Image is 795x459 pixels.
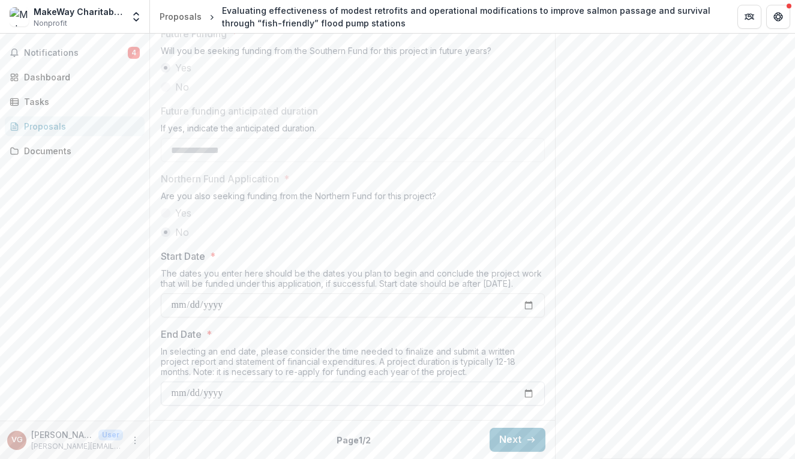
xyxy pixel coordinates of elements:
p: Future funding anticipated duration [161,104,318,118]
button: Get Help [766,5,790,29]
span: 4 [128,47,140,59]
a: Documents [5,141,145,161]
button: Partners [737,5,761,29]
p: Northern Fund Application [161,172,279,186]
nav: breadcrumb [155,2,723,32]
div: Vicki Guzikowski [11,436,23,444]
a: Proposals [5,116,145,136]
div: If yes, indicate the anticipated duration. [161,123,545,138]
p: User [98,430,123,440]
div: Documents [24,145,135,157]
p: [PERSON_NAME][EMAIL_ADDRESS][DOMAIN_NAME] [31,441,123,452]
div: Will you be seeking funding from the Southern Fund for this project in future years? [161,46,545,61]
span: No [175,225,189,239]
span: Notifications [24,48,128,58]
img: MakeWay Charitable Society - Resilient Waters [10,7,29,26]
p: Page 1 / 2 [337,434,371,446]
span: Nonprofit [34,18,67,29]
div: In selecting an end date, please consider the time needed to finalize and submit a written projec... [161,346,545,382]
p: End Date [161,327,202,341]
button: Open entity switcher [128,5,145,29]
div: Dashboard [24,71,135,83]
div: The dates you enter here should be the dates you plan to begin and conclude the project work that... [161,268,545,293]
span: Yes [175,206,191,220]
a: Proposals [155,8,206,25]
button: Next [490,428,545,452]
button: More [128,433,142,448]
span: Yes [175,61,191,75]
a: Dashboard [5,67,145,87]
button: Notifications4 [5,43,145,62]
div: MakeWay Charitable Society - Resilient Waters [34,5,123,18]
p: [PERSON_NAME] [31,428,94,441]
div: Tasks [24,95,135,108]
p: Future Funding [161,26,227,41]
a: Tasks [5,92,145,112]
div: Proposals [24,120,135,133]
p: Start Date [161,249,205,263]
div: Are you also seeking funding from the Northern Fund for this project? [161,191,545,206]
div: Evaluating effectiveness of modest retrofits and operational modifications to improve salmon pass... [222,4,718,29]
div: Proposals [160,10,202,23]
span: No [175,80,189,94]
